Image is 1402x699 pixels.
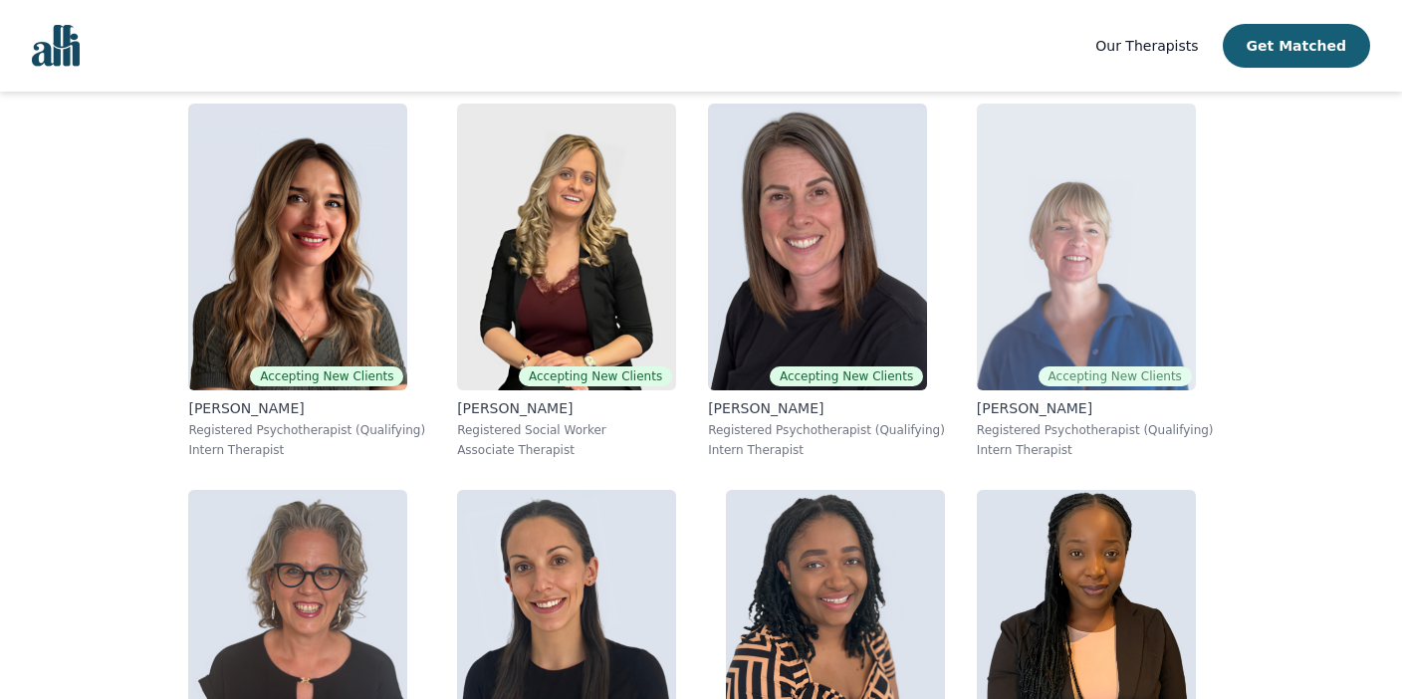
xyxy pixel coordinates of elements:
[188,422,425,438] p: Registered Psychotherapist (Qualifying)
[708,442,945,458] p: Intern Therapist
[172,88,441,474] a: Natalia_SimachkevitchAccepting New Clients[PERSON_NAME]Registered Psychotherapist (Qualifying)Int...
[708,398,945,418] p: [PERSON_NAME]
[519,366,672,386] span: Accepting New Clients
[457,422,676,438] p: Registered Social Worker
[188,442,425,458] p: Intern Therapist
[250,366,403,386] span: Accepting New Clients
[1095,38,1198,54] span: Our Therapists
[457,398,676,418] p: [PERSON_NAME]
[32,25,80,67] img: alli logo
[977,104,1196,390] img: Heather_Barker
[1095,34,1198,58] a: Our Therapists
[1223,24,1370,68] button: Get Matched
[692,88,961,474] a: Stephanie_BunkerAccepting New Clients[PERSON_NAME]Registered Psychotherapist (Qualifying)Intern T...
[977,422,1214,438] p: Registered Psychotherapist (Qualifying)
[708,422,945,438] p: Registered Psychotherapist (Qualifying)
[188,398,425,418] p: [PERSON_NAME]
[961,88,1230,474] a: Heather_BarkerAccepting New Clients[PERSON_NAME]Registered Psychotherapist (Qualifying)Intern The...
[457,104,676,390] img: Rana_James
[977,398,1214,418] p: [PERSON_NAME]
[188,104,407,390] img: Natalia_Simachkevitch
[977,442,1214,458] p: Intern Therapist
[708,104,927,390] img: Stephanie_Bunker
[441,88,692,474] a: Rana_JamesAccepting New Clients[PERSON_NAME]Registered Social WorkerAssociate Therapist
[770,366,923,386] span: Accepting New Clients
[1039,366,1192,386] span: Accepting New Clients
[457,442,676,458] p: Associate Therapist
